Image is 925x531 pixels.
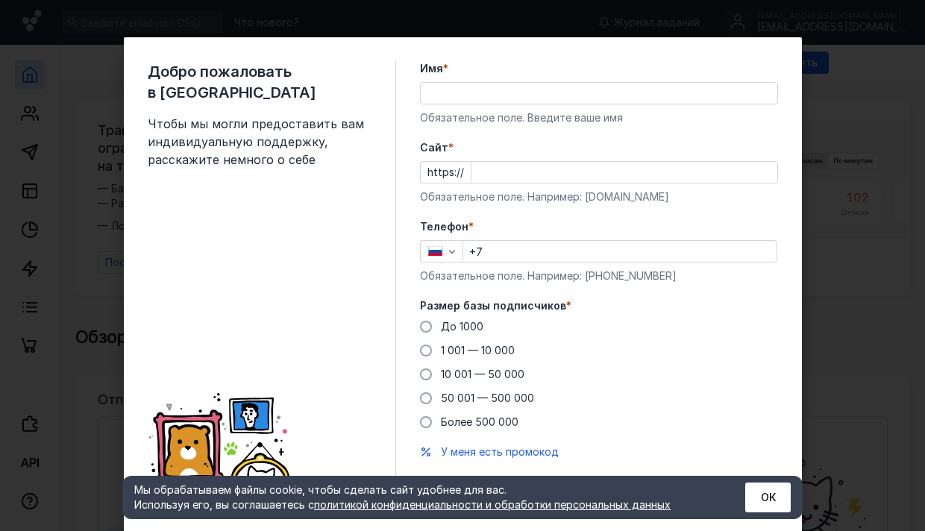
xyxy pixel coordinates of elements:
span: До 1000 [441,320,483,333]
div: Мы обрабатываем файлы cookie, чтобы сделать сайт удобнее для вас. Используя его, вы соглашаетесь c [134,483,709,512]
span: У меня есть промокод [441,445,559,458]
a: политикой конфиденциальности и обработки персональных данных [314,498,671,511]
span: 50 001 — 500 000 [441,392,534,404]
span: Добро пожаловать в [GEOGRAPHIC_DATA] [148,61,371,103]
button: ОК [745,483,791,512]
div: Обязательное поле. Например: [DOMAIN_NAME] [420,189,778,204]
span: Размер базы подписчиков [420,298,566,313]
span: Более 500 000 [441,415,518,428]
div: Обязательное поле. Например: [PHONE_NUMBER] [420,268,778,283]
button: У меня есть промокод [441,444,559,459]
span: Чтобы мы могли предоставить вам индивидуальную поддержку, расскажите немного о себе [148,115,371,169]
span: 1 001 — 10 000 [441,344,515,356]
span: Имя [420,61,443,76]
span: Cайт [420,140,448,155]
span: 10 001 — 50 000 [441,368,524,380]
div: Обязательное поле. Введите ваше имя [420,110,778,125]
span: Телефон [420,219,468,234]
